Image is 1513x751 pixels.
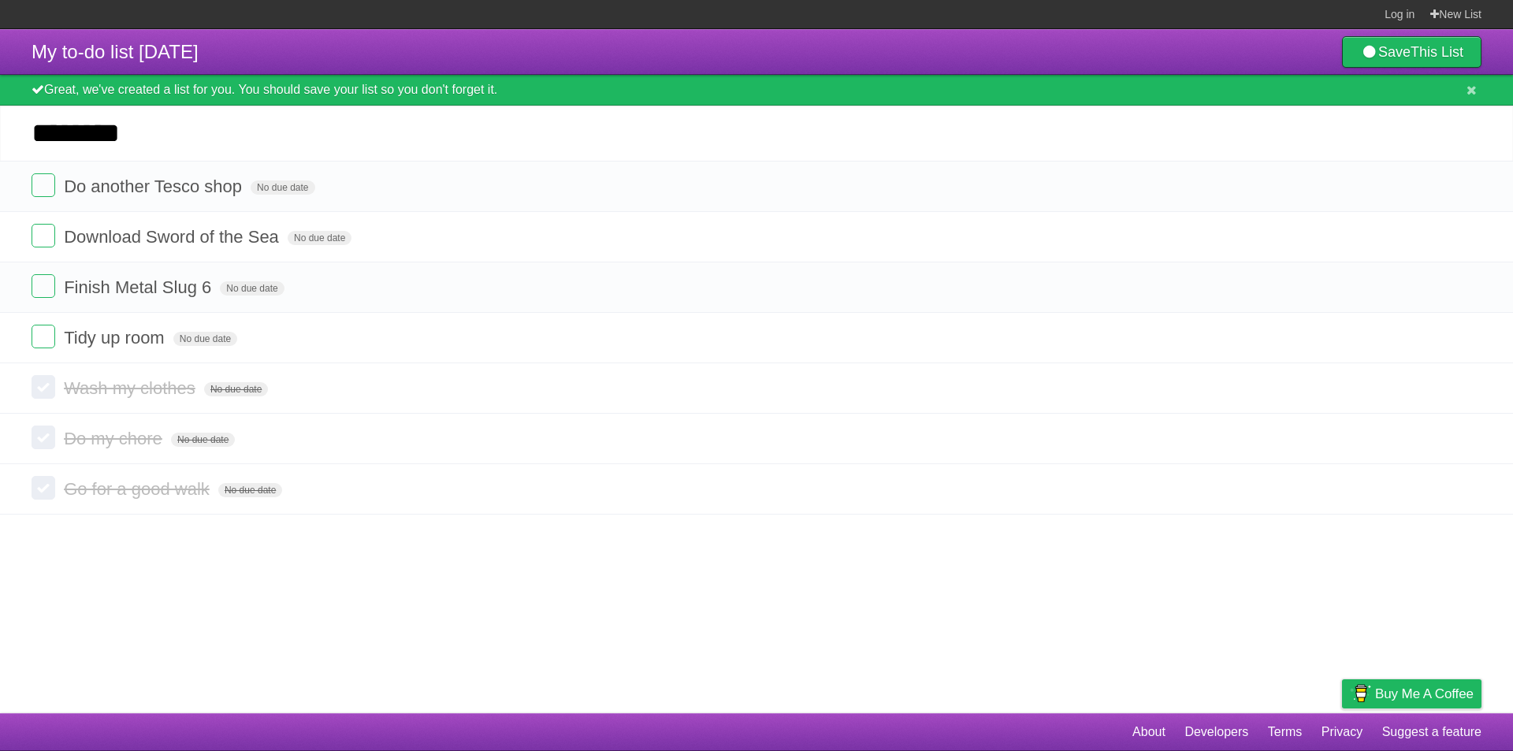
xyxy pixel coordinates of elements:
span: My to-do list [DATE] [32,41,199,62]
span: No due date [218,483,282,497]
label: Done [32,224,55,247]
label: Done [32,426,55,449]
label: Done [32,476,55,500]
a: Terms [1268,717,1303,747]
label: Done [32,325,55,348]
span: Do another Tesco shop [64,177,246,196]
span: Do my chore [64,429,166,448]
a: Suggest a feature [1382,717,1481,747]
label: Done [32,375,55,399]
span: No due date [173,332,237,346]
label: Done [32,274,55,298]
b: This List [1411,44,1463,60]
a: About [1132,717,1165,747]
img: Buy me a coffee [1350,680,1371,707]
span: Buy me a coffee [1375,680,1474,708]
span: Tidy up room [64,328,169,348]
a: Buy me a coffee [1342,679,1481,708]
span: Go for a good walk [64,479,214,499]
span: No due date [220,281,284,296]
span: No due date [204,382,268,396]
span: No due date [171,433,235,447]
a: SaveThis List [1342,36,1481,68]
span: No due date [288,231,351,245]
a: Developers [1184,717,1248,747]
label: Done [32,173,55,197]
span: Download Sword of the Sea [64,227,283,247]
span: Wash my clothes [64,378,199,398]
span: Finish Metal Slug 6 [64,277,215,297]
span: No due date [251,180,314,195]
a: Privacy [1322,717,1362,747]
